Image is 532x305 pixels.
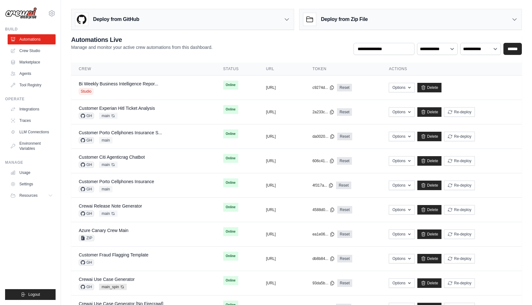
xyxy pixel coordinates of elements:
span: main [99,137,112,143]
button: da0020... [313,134,335,139]
h3: Deploy from Zip File [321,16,368,23]
span: Online [223,252,238,261]
h3: Deploy from GitHub [93,16,139,23]
button: Options [389,107,414,117]
span: Online [223,227,238,236]
a: LLM Connections [8,127,56,137]
span: GH [79,137,94,143]
button: Options [389,229,414,239]
a: Reset [337,84,352,91]
th: Status [216,63,259,76]
a: Customer Experian Hitl Ticket Analysis [79,106,155,111]
span: Online [223,203,238,212]
a: Crewai Release Note Generator [79,203,142,209]
a: Customer Porto Cellphones Insurance [79,179,154,184]
span: main [99,162,118,168]
button: Re-deploy [444,181,475,190]
span: Online [223,276,238,285]
span: GH [79,186,94,192]
a: Bi Weekly Business Intelligence Repor... [79,81,158,86]
a: Marketplace [8,57,56,67]
div: Operate [5,96,56,102]
button: Re-deploy [444,229,475,239]
span: main [99,210,118,217]
span: main_spin [99,284,127,290]
span: Resources [19,193,37,198]
button: ea1e06... [313,232,335,237]
img: GitHub Logo [75,13,88,26]
a: Delete [417,205,442,215]
button: Options [389,156,414,166]
a: Settings [8,179,56,189]
p: Manage and monitor your active crew automations from this dashboard. [71,44,212,50]
button: Options [389,254,414,263]
button: Re-deploy [444,156,475,166]
span: Studio [79,88,93,95]
a: Delete [417,83,442,92]
a: Usage [8,168,56,178]
div: Build [5,27,56,32]
span: Logout [28,292,40,297]
a: Customer Porto Cellphones Insurance S... [79,130,162,135]
a: Reset [337,255,352,262]
button: Re-deploy [444,254,475,263]
button: 2a233c... [313,109,334,115]
button: Re-deploy [444,132,475,141]
button: 4f317a... [313,183,334,188]
a: Customer Fraud Flagging Template [79,252,148,257]
th: Token [305,63,381,76]
span: GH [79,210,94,217]
a: Customer Citi Agenticrag Chatbot [79,155,145,160]
span: GH [79,162,94,168]
a: Reset [337,279,352,287]
a: Integrations [8,104,56,114]
button: Options [389,205,414,215]
a: Delete [417,181,442,190]
th: URL [258,63,305,76]
a: Reset [336,182,351,189]
span: Online [223,178,238,187]
div: Manage [5,160,56,165]
span: Online [223,154,238,163]
a: Reset [337,157,352,165]
button: Resources [8,190,56,201]
button: 4588d0... [313,207,335,212]
a: Reset [337,206,352,214]
a: Automations [8,34,56,44]
a: Environment Variables [8,138,56,154]
a: Reset [337,108,352,116]
a: Crewai Use Case Generator [79,277,135,282]
a: Agents [8,69,56,79]
th: Crew [71,63,216,76]
a: Delete [417,278,442,288]
span: Online [223,105,238,114]
button: Re-deploy [444,278,475,288]
span: Online [223,81,238,90]
button: Options [389,83,414,92]
button: 606c41... [313,158,334,163]
a: Delete [417,132,442,141]
span: Online [223,129,238,138]
span: GH [79,113,94,119]
span: main [99,113,118,119]
th: Actions [381,63,522,76]
img: Logo [5,7,37,19]
button: Options [389,278,414,288]
a: Delete [417,107,442,117]
span: main [99,186,112,192]
button: Options [389,132,414,141]
h2: Automations Live [71,35,212,44]
button: c9274d... [313,85,334,90]
button: Logout [5,289,56,300]
button: Re-deploy [444,205,475,215]
a: Delete [417,254,442,263]
a: Reset [337,230,352,238]
a: Azure Canary Crew Main [79,228,128,233]
a: Delete [417,229,442,239]
a: Tool Registry [8,80,56,90]
button: db8b84... [313,256,335,261]
button: Re-deploy [444,107,475,117]
span: ZIP [79,235,94,241]
span: GH [79,259,94,266]
span: GH [79,284,94,290]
